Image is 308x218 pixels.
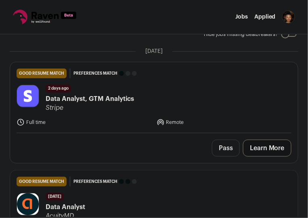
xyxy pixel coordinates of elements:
[46,202,85,212] span: Data Analyst
[235,14,248,20] a: Jobs
[46,193,64,201] span: [DATE]
[10,62,298,133] a: good resume match Preferences match 2 days ago Data Analyst, GTM Analytics Stripe Full time Remote
[212,140,240,157] button: Pass
[254,14,276,20] a: Applied
[157,118,292,126] li: Remote
[17,85,39,107] img: c29228e9d9ae75acbec9f97acea12ad61565c350f760a79d6eec3e18ba7081be.jpg
[145,47,163,55] span: [DATE]
[17,69,67,78] div: good resume match
[243,140,291,157] a: Learn More
[73,178,117,186] span: Preferences match
[17,177,67,187] div: good resume match
[282,10,295,23] button: Open dropdown
[73,69,117,78] span: Preferences match
[17,118,152,126] li: Full time
[204,31,278,38] span: Hide jobs missing dealbreakers?
[46,94,134,104] span: Data Analyst, GTM Analytics
[46,104,134,112] span: Stripe
[17,193,39,215] img: 6a3f8b00c9ace6aa04ca9e9b2547dd6829cf998d61d14a71eaa88e3b2ade6fa3.jpg
[282,10,295,23] img: 5426815-medium_jpg
[46,85,71,92] span: 2 days ago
